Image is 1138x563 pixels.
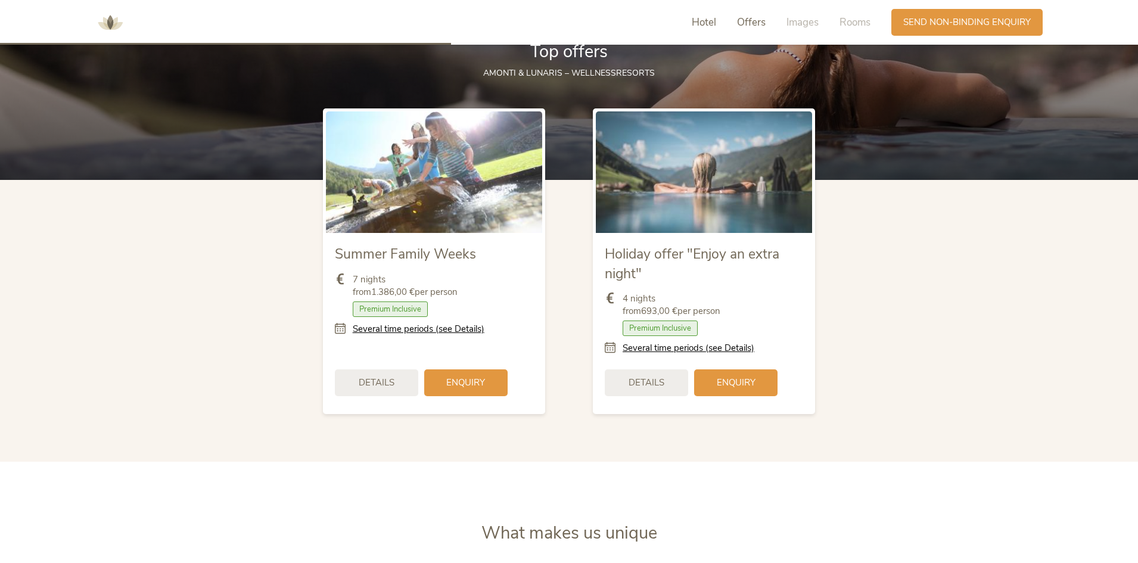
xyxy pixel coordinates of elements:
[92,18,128,26] a: AMONTI & LUNARIS Wellnessresort
[353,301,428,317] span: Premium Inclusive
[786,15,819,29] span: Images
[623,321,698,336] span: Premium Inclusive
[335,245,476,263] span: Summer Family Weeks
[481,521,657,545] span: What makes us unique
[359,377,394,389] span: Details
[530,40,608,63] span: Top offers
[623,342,754,354] a: Several time periods (see Details)
[353,273,458,298] span: 7 nights from per person
[371,286,415,298] b: 1.386,00 €
[903,16,1031,29] span: Send non-binding enquiry
[446,377,485,389] span: Enquiry
[717,377,755,389] span: Enquiry
[326,111,542,233] img: Summer Family Weeks
[596,111,812,233] img: Holiday offer "Enjoy an extra night"
[605,245,779,282] span: Holiday offer "Enjoy an extra night"
[641,305,677,317] b: 693,00 €
[737,15,766,29] span: Offers
[483,67,655,79] span: AMONTI & LUNARIS – Wellnessresorts
[692,15,716,29] span: Hotel
[629,377,664,389] span: Details
[839,15,870,29] span: Rooms
[623,293,720,318] span: 4 nights from per person
[92,5,128,41] img: AMONTI & LUNARIS Wellnessresort
[353,323,484,335] a: Several time periods (see Details)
